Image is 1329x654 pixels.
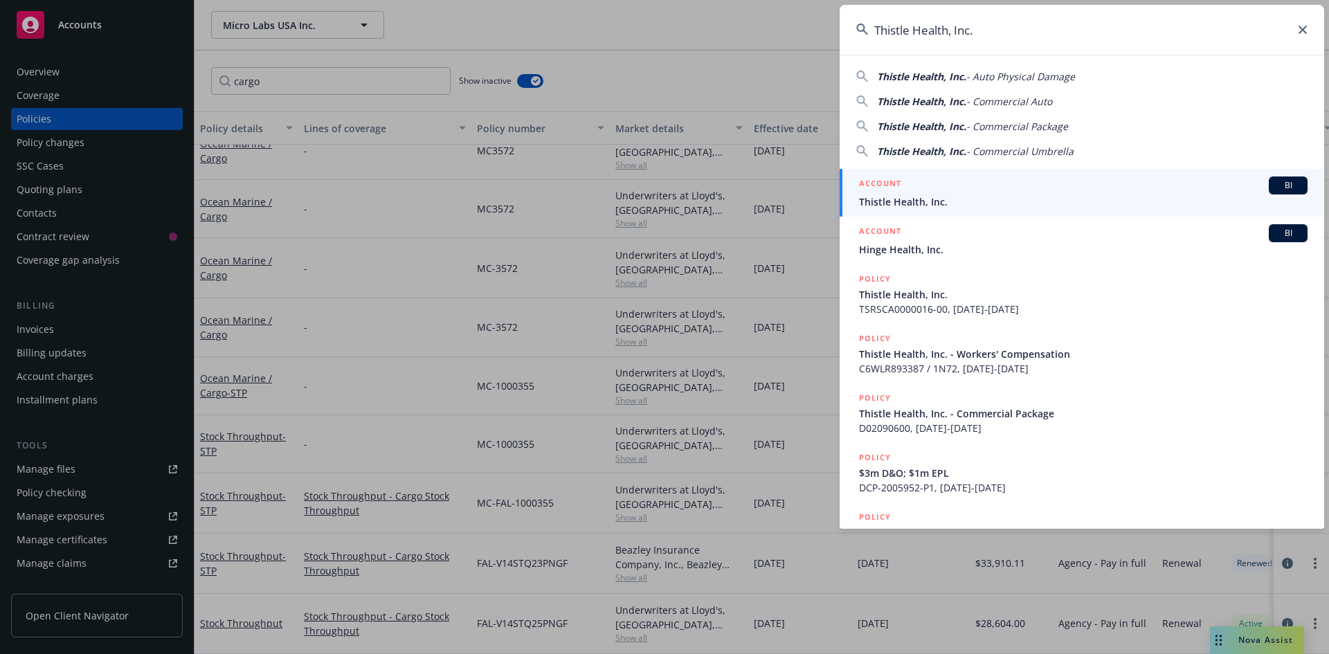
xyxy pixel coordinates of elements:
[859,287,1308,302] span: Thistle Health, Inc.
[859,451,891,464] h5: POLICY
[840,169,1324,217] a: ACCOUNTBIThistle Health, Inc.
[859,224,901,241] h5: ACCOUNT
[840,264,1324,324] a: POLICYThistle Health, Inc.TSRSCA0000016-00, [DATE]-[DATE]
[840,324,1324,383] a: POLICYThistle Health, Inc. - Workers' CompensationC6WLR893387 / 1N72, [DATE]-[DATE]
[859,176,901,193] h5: ACCOUNT
[840,5,1324,55] input: Search...
[840,502,1324,562] a: POLICYTruck Liability only
[877,145,966,158] span: Thistle Health, Inc.
[859,361,1308,376] span: C6WLR893387 / 1N72, [DATE]-[DATE]
[840,443,1324,502] a: POLICY$3m D&O; $1m EPLDCP-2005952-P1, [DATE]-[DATE]
[859,272,891,286] h5: POLICY
[966,145,1074,158] span: - Commercial Umbrella
[859,480,1308,495] span: DCP-2005952-P1, [DATE]-[DATE]
[877,120,966,133] span: Thistle Health, Inc.
[859,331,891,345] h5: POLICY
[859,421,1308,435] span: D02090600, [DATE]-[DATE]
[859,510,891,524] h5: POLICY
[859,466,1308,480] span: $3m D&O; $1m EPL
[859,302,1308,316] span: TSRSCA0000016-00, [DATE]-[DATE]
[859,525,1308,540] span: Truck Liability only
[966,120,1068,133] span: - Commercial Package
[1274,227,1302,239] span: BI
[877,95,966,108] span: Thistle Health, Inc.
[1274,179,1302,192] span: BI
[859,242,1308,257] span: Hinge Health, Inc.
[966,70,1075,83] span: - Auto Physical Damage
[966,95,1052,108] span: - Commercial Auto
[859,391,891,405] h5: POLICY
[877,70,966,83] span: Thistle Health, Inc.
[840,217,1324,264] a: ACCOUNTBIHinge Health, Inc.
[859,194,1308,209] span: Thistle Health, Inc.
[840,383,1324,443] a: POLICYThistle Health, Inc. - Commercial PackageD02090600, [DATE]-[DATE]
[859,347,1308,361] span: Thistle Health, Inc. - Workers' Compensation
[859,406,1308,421] span: Thistle Health, Inc. - Commercial Package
